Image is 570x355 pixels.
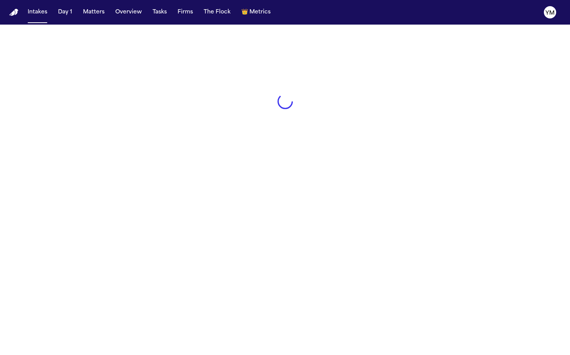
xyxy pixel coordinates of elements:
button: crownMetrics [238,5,274,19]
button: The Flock [201,5,234,19]
button: Day 1 [55,5,75,19]
span: Metrics [249,8,271,16]
button: Intakes [25,5,50,19]
span: crown [241,8,248,16]
button: Firms [174,5,196,19]
button: Matters [80,5,108,19]
button: Overview [112,5,145,19]
text: YM [545,10,555,16]
img: Finch Logo [9,9,18,16]
button: Tasks [150,5,170,19]
a: Home [9,9,18,16]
